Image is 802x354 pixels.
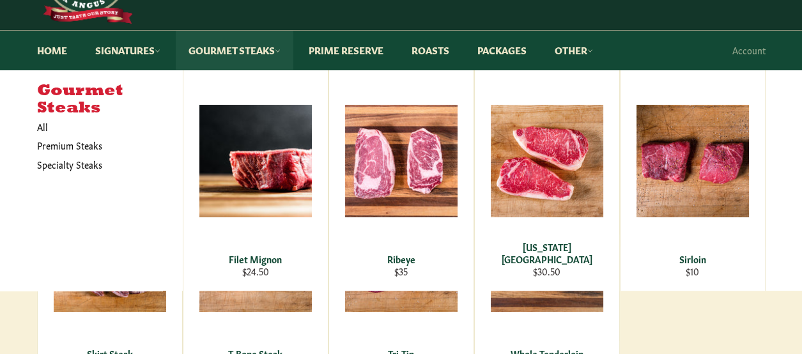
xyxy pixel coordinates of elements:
[183,70,328,291] a: Filet Mignon Filet Mignon $24.50
[191,253,320,265] div: Filet Mignon
[296,31,396,70] a: Prime Reserve
[491,105,603,217] img: New York Strip
[337,253,465,265] div: Ribeye
[24,31,80,70] a: Home
[628,253,757,265] div: Sirloin
[465,31,539,70] a: Packages
[399,31,462,70] a: Roasts
[328,70,474,291] a: Ribeye Ribeye $35
[726,31,772,69] a: Account
[37,82,183,118] h5: Gourmet Steaks
[176,31,293,70] a: Gourmet Steaks
[345,105,458,217] img: Ribeye
[191,265,320,277] div: $24.50
[199,105,312,217] img: Filet Mignon
[628,265,757,277] div: $10
[337,265,465,277] div: $35
[31,118,183,136] a: All
[482,265,611,277] div: $30.50
[620,70,766,291] a: Sirloin Sirloin $10
[474,70,620,291] a: New York Strip [US_STATE][GEOGRAPHIC_DATA] $30.50
[636,105,749,217] img: Sirloin
[542,31,606,70] a: Other
[482,241,611,266] div: [US_STATE][GEOGRAPHIC_DATA]
[31,155,170,174] a: Specialty Steaks
[82,31,173,70] a: Signatures
[31,136,170,155] a: Premium Steaks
